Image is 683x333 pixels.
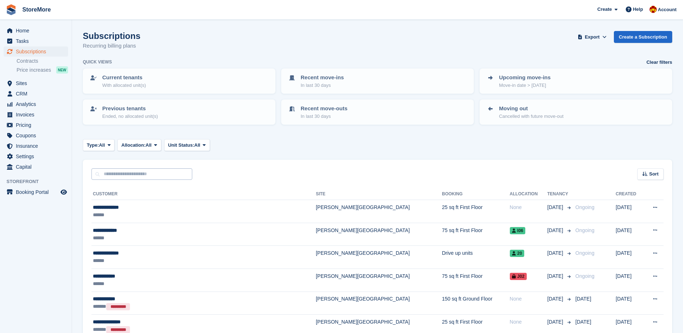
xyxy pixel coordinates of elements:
a: menu [4,162,68,172]
p: Moving out [499,105,563,113]
span: Ongoing [575,227,594,233]
span: Tasks [16,36,59,46]
span: Sort [649,170,659,178]
span: Invoices [16,110,59,120]
div: None [510,204,547,211]
span: J02 [510,273,527,280]
th: Site [316,188,442,200]
span: Insurance [16,141,59,151]
p: With allocated unit(s) [102,82,146,89]
a: Contracts [17,58,68,65]
span: Ongoing [575,204,594,210]
td: [PERSON_NAME][GEOGRAPHIC_DATA] [316,200,442,223]
a: Recent move-ins In last 30 days [282,69,473,93]
a: menu [4,187,68,197]
td: 75 sq ft First Floor [442,268,509,292]
p: Previous tenants [102,105,158,113]
td: [DATE] [616,200,643,223]
a: menu [4,130,68,141]
td: 75 sq ft First Floor [442,223,509,246]
span: Type: [87,142,99,149]
span: Booking Portal [16,187,59,197]
p: In last 30 days [301,113,347,120]
a: menu [4,99,68,109]
a: menu [4,110,68,120]
div: None [510,318,547,326]
td: [DATE] [616,223,643,246]
td: [PERSON_NAME][GEOGRAPHIC_DATA] [316,268,442,292]
button: Unit Status: All [164,139,210,151]
td: [PERSON_NAME][GEOGRAPHIC_DATA] [316,292,442,315]
th: Tenancy [547,188,572,200]
span: Create [597,6,612,13]
p: Recent move-outs [301,105,347,113]
span: CRM [16,89,59,99]
span: Sites [16,78,59,88]
a: menu [4,151,68,161]
span: 20 [510,250,524,257]
span: Home [16,26,59,36]
div: NEW [56,66,68,74]
a: Create a Subscription [614,31,672,43]
a: Recent move-outs In last 30 days [282,100,473,124]
span: Ongoing [575,273,594,279]
span: Storefront [6,178,72,185]
img: Store More Team [650,6,657,13]
span: All [99,142,105,149]
td: Drive up units [442,246,509,269]
a: Upcoming move-ins Move-in date > [DATE] [480,69,671,93]
span: Capital [16,162,59,172]
a: menu [4,89,68,99]
p: Current tenants [102,74,146,82]
td: [DATE] [616,268,643,292]
th: Allocation [510,188,547,200]
span: Analytics [16,99,59,109]
span: Allocation: [121,142,145,149]
span: Ongoing [575,250,594,256]
span: Coupons [16,130,59,141]
a: Preview store [59,188,68,196]
td: 25 sq ft First Floor [442,200,509,223]
button: Export [576,31,608,43]
span: [DATE] [547,249,565,257]
td: [PERSON_NAME][GEOGRAPHIC_DATA] [316,223,442,246]
span: [DATE] [547,295,565,303]
span: [DATE] [575,296,591,302]
p: Move-in date > [DATE] [499,82,551,89]
span: [DATE] [547,227,565,234]
a: Moving out Cancelled with future move-out [480,100,671,124]
th: Customer [91,188,316,200]
th: Booking [442,188,509,200]
p: Recent move-ins [301,74,344,82]
th: Created [616,188,643,200]
span: [DATE] [575,319,591,325]
span: I06 [510,227,526,234]
a: menu [4,26,68,36]
a: Price increases NEW [17,66,68,74]
td: [PERSON_NAME][GEOGRAPHIC_DATA] [316,246,442,269]
span: Price increases [17,67,51,74]
a: menu [4,78,68,88]
td: 150 sq ft Ground Floor [442,292,509,315]
a: Current tenants With allocated unit(s) [84,69,275,93]
button: Type: All [83,139,114,151]
a: StoreMore [19,4,54,15]
td: [DATE] [616,246,643,269]
p: In last 30 days [301,82,344,89]
h6: Quick views [83,59,112,65]
span: [DATE] [547,272,565,280]
span: Unit Status: [168,142,194,149]
a: menu [4,46,68,57]
span: All [194,142,201,149]
a: menu [4,120,68,130]
a: menu [4,36,68,46]
span: Export [585,34,599,41]
p: Cancelled with future move-out [499,113,563,120]
span: [DATE] [547,318,565,326]
a: Previous tenants Ended, no allocated unit(s) [84,100,275,124]
p: Recurring billing plans [83,42,140,50]
span: [DATE] [547,204,565,211]
p: Ended, no allocated unit(s) [102,113,158,120]
span: All [145,142,152,149]
span: Account [658,6,677,13]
